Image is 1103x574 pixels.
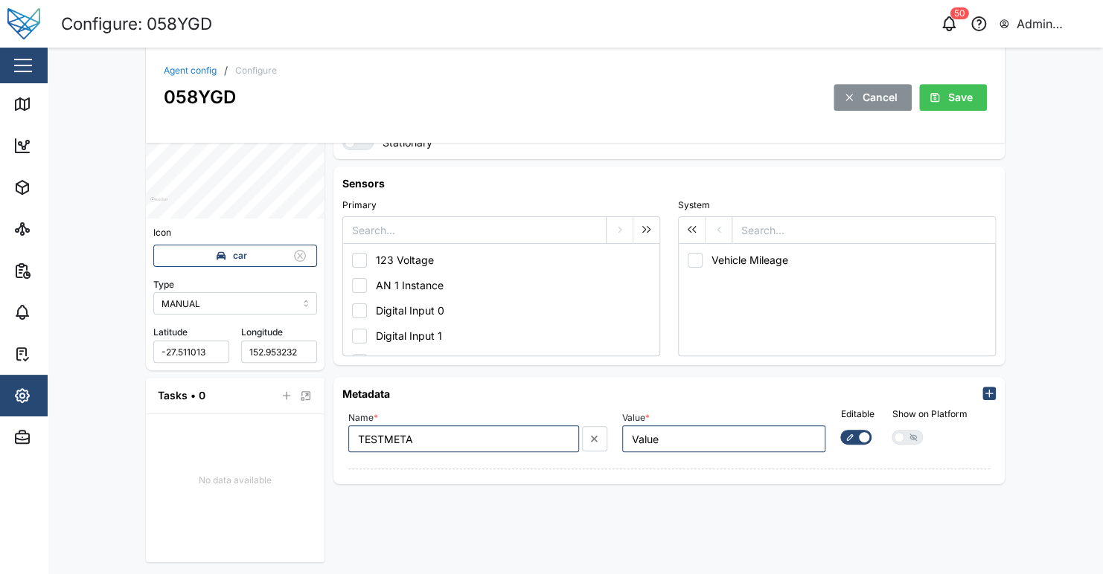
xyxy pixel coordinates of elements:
span: Save [948,85,973,110]
div: Configure [235,66,277,75]
div: Map [39,96,72,112]
div: Dashboard [39,138,106,154]
label: Longitude [241,326,283,340]
div: Reports [39,262,89,279]
div: Assets [39,179,85,196]
button: Remove Icon [290,245,310,266]
button: 123 Voltage [347,248,653,273]
div: Settings [39,387,92,404]
button: Save [919,84,987,111]
div: Icon [153,226,317,240]
div: Tasks [39,346,80,362]
div: Admin Zaerald Lungos [1017,15,1090,33]
span: car [233,245,247,266]
label: Name [348,413,378,423]
button: Digital Input 2 [347,349,653,374]
div: Editable [840,407,874,422]
input: Search... [732,217,995,244]
label: Value [622,413,650,423]
button: Digital Input 0 [347,298,653,323]
div: 058YGD [164,83,236,111]
div: System [678,199,996,213]
div: Configure: 058YGD [61,11,212,37]
canvas: Map [146,70,324,219]
h6: Sensors [342,175,996,191]
div: No data available [146,474,324,488]
button: car [153,245,317,267]
label: Latitude [153,326,188,340]
div: / [224,65,228,76]
div: Show on Platform [892,407,967,422]
button: Digital Input 1 [347,323,653,349]
span: Cancel [863,85,898,110]
input: Search... [343,217,606,244]
div: Primary [342,199,660,213]
button: AN 1 Instance [347,273,653,298]
button: Cancel [834,84,912,111]
img: Main Logo [7,7,40,40]
h6: Metadata [342,386,390,402]
a: Mapbox logo [150,197,167,214]
label: Type [153,278,174,292]
div: Alarms [39,304,85,320]
button: Admin Zaerald Lungos [998,13,1091,34]
div: 50 [950,7,969,19]
button: Vehicle Mileage [682,248,988,273]
div: Tasks • 0 [158,387,205,404]
a: Agent config [164,66,217,75]
div: Sites [39,221,74,237]
div: Admin [39,429,83,445]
